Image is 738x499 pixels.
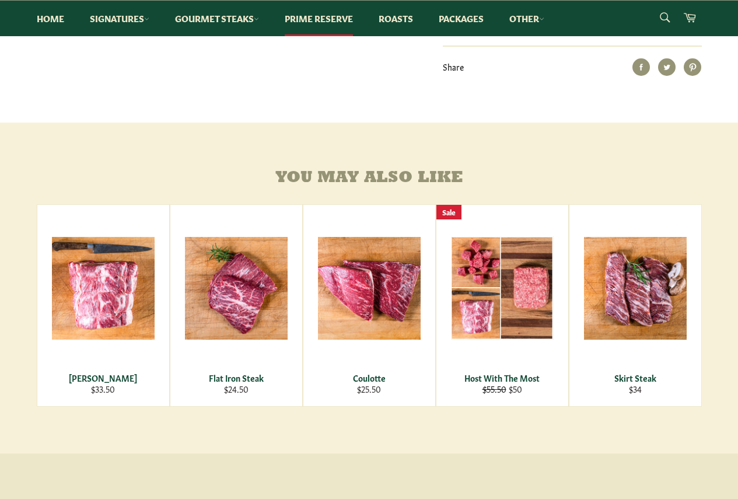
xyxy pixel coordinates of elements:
[451,236,554,340] img: Host With The Most
[273,1,365,36] a: Prime Reserve
[25,1,76,36] a: Home
[318,237,421,340] img: Coulotte
[303,204,436,407] a: Coulotte Coulotte $25.50
[177,372,295,383] div: Flat Iron Steak
[170,204,303,407] a: Flat Iron Steak Flat Iron Steak $24.50
[52,237,155,340] img: Chuck Roast
[185,237,288,340] img: Flat Iron Steak
[436,205,461,219] div: Sale
[44,372,162,383] div: [PERSON_NAME]
[482,383,506,395] s: $55.50
[310,372,428,383] div: Coulotte
[37,169,702,187] h4: You may also like
[44,383,162,395] div: $33.50
[163,1,271,36] a: Gourmet Steaks
[443,383,561,395] div: $50
[584,237,687,340] img: Skirt Steak
[367,1,425,36] a: Roasts
[436,204,569,407] a: Host With The Most Host With The Most $55.50 $50
[576,372,694,383] div: Skirt Steak
[498,1,556,36] a: Other
[310,383,428,395] div: $25.50
[78,1,161,36] a: Signatures
[177,383,295,395] div: $24.50
[427,1,495,36] a: Packages
[443,61,464,72] span: Share
[569,204,702,407] a: Skirt Steak Skirt Steak $34
[576,383,694,395] div: $34
[37,204,170,407] a: Chuck Roast [PERSON_NAME] $33.50
[443,372,561,383] div: Host With The Most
